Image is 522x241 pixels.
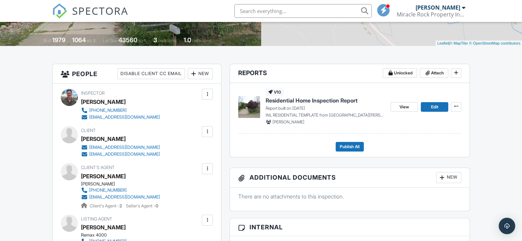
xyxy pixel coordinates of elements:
h3: Internal [230,218,469,236]
a: Leaflet [437,41,449,45]
div: Remax 4000 [81,232,165,238]
span: Lot Size [103,38,117,43]
div: 3 [153,36,157,44]
span: sq. ft. [87,38,96,43]
div: 1064 [72,36,86,44]
input: Search everything... [234,4,372,18]
span: sq.ft. [138,38,147,43]
span: SPECTORA [72,3,128,18]
a: [EMAIL_ADDRESS][DOMAIN_NAME] [81,114,160,121]
div: [PERSON_NAME] [81,181,165,187]
div: Miracle Rock Property Inspections, LLC [397,11,465,18]
a: [EMAIL_ADDRESS][DOMAIN_NAME] [81,151,160,158]
div: 1979 [52,36,66,44]
span: Listing Agent [81,216,112,221]
span: bedrooms [158,38,177,43]
a: [PERSON_NAME] [81,171,126,181]
div: | [436,40,522,46]
strong: 0 [155,203,158,208]
div: [EMAIL_ADDRESS][DOMAIN_NAME] [89,194,160,200]
div: 1.0 [184,36,191,44]
div: New [188,68,213,79]
h3: Additional Documents [230,168,469,188]
div: [EMAIL_ADDRESS][DOMAIN_NAME] [89,152,160,157]
div: Open Intercom Messenger [499,218,515,234]
span: Client's Agent [81,165,115,170]
a: [PHONE_NUMBER] [81,107,160,114]
img: The Best Home Inspection Software - Spectora [52,3,67,19]
div: [PERSON_NAME] [416,4,460,11]
div: [PERSON_NAME] [81,97,126,107]
div: 43560 [118,36,137,44]
span: Client [81,128,96,133]
div: [PHONE_NUMBER] [89,108,127,113]
span: bathrooms [192,38,212,43]
div: [PHONE_NUMBER] [89,188,127,193]
strong: 2 [119,203,122,208]
a: © MapTiler [450,41,468,45]
span: Client's Agent - [90,203,123,208]
span: Seller's Agent - [126,203,158,208]
div: [PERSON_NAME] [81,134,126,144]
a: [EMAIL_ADDRESS][DOMAIN_NAME] [81,194,160,201]
div: Disable Client CC Email [117,68,185,79]
h3: People [53,64,221,84]
a: SPECTORA [52,9,128,24]
div: [EMAIL_ADDRESS][DOMAIN_NAME] [89,115,160,120]
span: Built [44,38,51,43]
a: © OpenStreetMap contributors [469,41,520,45]
a: [EMAIL_ADDRESS][DOMAIN_NAME] [81,144,160,151]
div: [EMAIL_ADDRESS][DOMAIN_NAME] [89,145,160,150]
span: Inspector [81,91,105,96]
div: New [436,172,461,183]
p: There are no attachments to this inspection. [238,193,461,200]
a: [PHONE_NUMBER] [81,187,160,194]
a: [PERSON_NAME] [81,222,126,232]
